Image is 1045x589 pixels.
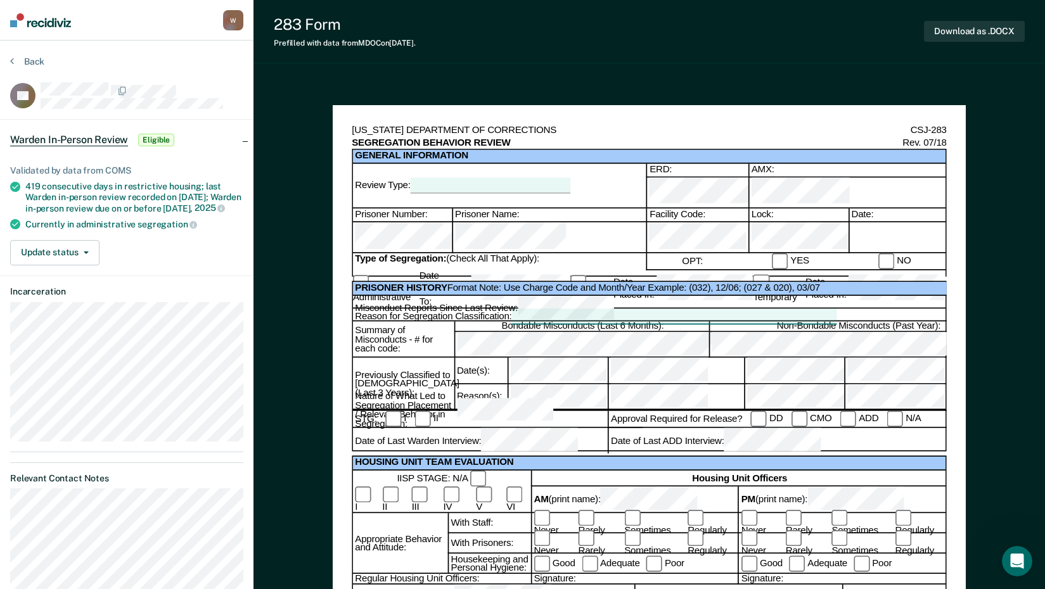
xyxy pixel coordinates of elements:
[646,164,748,177] div: ERD:
[895,510,946,535] label: Regularly
[353,222,452,253] div: Prisoner Number:
[506,487,522,503] input: VI
[534,510,572,535] label: Never
[355,178,646,194] div: Review Type:
[534,555,575,571] label: Good
[353,574,530,585] div: Regular Housing Unit Officers:
[476,487,498,512] label: V
[138,134,174,146] span: Eligible
[692,474,787,483] b: Housing Unit Officers
[355,457,513,468] b: HOUSING UNIT TEAM EVALUATION
[274,15,416,34] div: 283 Form
[688,510,703,526] input: Regularly
[443,487,459,503] input: IV
[10,240,99,265] button: Update status
[789,555,805,571] input: Adequate
[138,219,197,229] span: segregation
[786,510,826,535] label: Rarely
[353,513,448,574] div: Appropriate Behavior and Attitude:
[578,531,618,556] label: Rarely
[10,286,243,297] dt: Incarceration
[902,137,946,149] div: Rev. 07/18
[454,384,507,410] div: Reason(s):
[840,411,856,427] input: ADD
[412,487,428,503] input: III
[741,531,779,556] label: Never
[878,253,911,269] label: NO
[355,150,946,163] b: GENERAL INFORMATION
[753,275,797,303] label: Temporary
[753,275,769,291] input: Temporary
[741,555,757,571] input: Good
[530,574,738,585] div: Signature:
[741,487,946,512] div: (print name):
[831,531,888,556] label: Sometimes
[534,531,572,556] label: Never
[352,137,510,149] b: SEGREGATION BEHAVIOR REVIEW
[355,309,946,325] div: Reason for Segregation Classification:
[748,222,849,253] div: Lock:
[611,428,1006,453] div: Date of Last ADD Interview:
[353,410,454,412] div: Nature of What Led to Segregation Placement / Relevant Behavior in Segregation:
[10,473,243,484] dt: Relevant Contact Notes
[355,428,643,453] div: Date of Last Warden Interview:
[624,510,640,526] input: Sometimes
[353,358,454,410] div: Previously Classified to [DEMOGRAPHIC_DATA] (Last 3 Years):
[748,177,946,208] div: AMX:
[506,487,530,512] label: VI
[353,275,369,291] input: Administrative
[415,411,431,427] input: II
[355,282,447,293] b: PRISONER HISTORY
[786,531,826,556] label: Rarely
[570,275,605,303] label: Punitive
[854,555,869,571] input: Poor
[385,411,401,427] input: I
[911,124,947,137] div: CSJ-283
[582,555,640,571] label: Adequate
[624,510,681,535] label: Sometimes
[443,487,467,512] label: IV
[223,10,243,30] button: W
[10,134,128,146] span: Warden In-Person Review
[646,209,748,222] div: Facility Code:
[578,531,594,547] input: Rarely
[353,322,454,358] div: Summary of Misconducts - # for each code:
[646,222,748,253] div: Facility Code:
[772,253,788,269] input: YES
[454,322,708,332] div: Bondable Misconducts (Last 6 Months):
[792,411,807,427] input: CMO
[688,531,738,556] label: Regularly
[534,531,549,547] input: Never
[646,555,662,571] input: Poor
[355,413,376,426] div: STG:
[878,253,894,269] input: NO
[195,203,225,213] span: 2025
[748,164,946,177] div: AMX:
[353,270,570,308] div: Date Classified To:
[887,411,921,427] label: N/A
[772,253,809,269] label: YES
[895,531,911,547] input: Regularly
[741,510,757,526] input: Never
[25,218,243,230] div: Currently in administrative
[534,495,548,503] b: AM
[476,487,492,503] input: V
[454,332,708,358] div: Bondable Misconducts (Last 6 Months):
[534,555,549,571] input: Good
[10,13,71,27] img: Recidiviz
[452,222,646,253] div: Prisoner Name:
[611,413,742,426] div: Approval Required for Release?
[447,554,530,574] div: Housekeeping and Personal Hygiene:
[452,209,646,222] div: Prisoner Name:
[382,487,398,503] input: II
[895,531,946,556] label: Regularly
[355,253,446,264] b: Type of Segregation:
[708,332,1006,358] div: Non-Bondable Misconducts (Past Year):
[624,531,640,547] input: Sometimes
[355,487,373,512] label: I
[447,513,530,533] div: With Staff:
[646,177,748,208] div: ERD:
[382,487,403,512] label: II
[646,555,684,571] label: Poor
[353,209,452,222] div: Prisoner Number:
